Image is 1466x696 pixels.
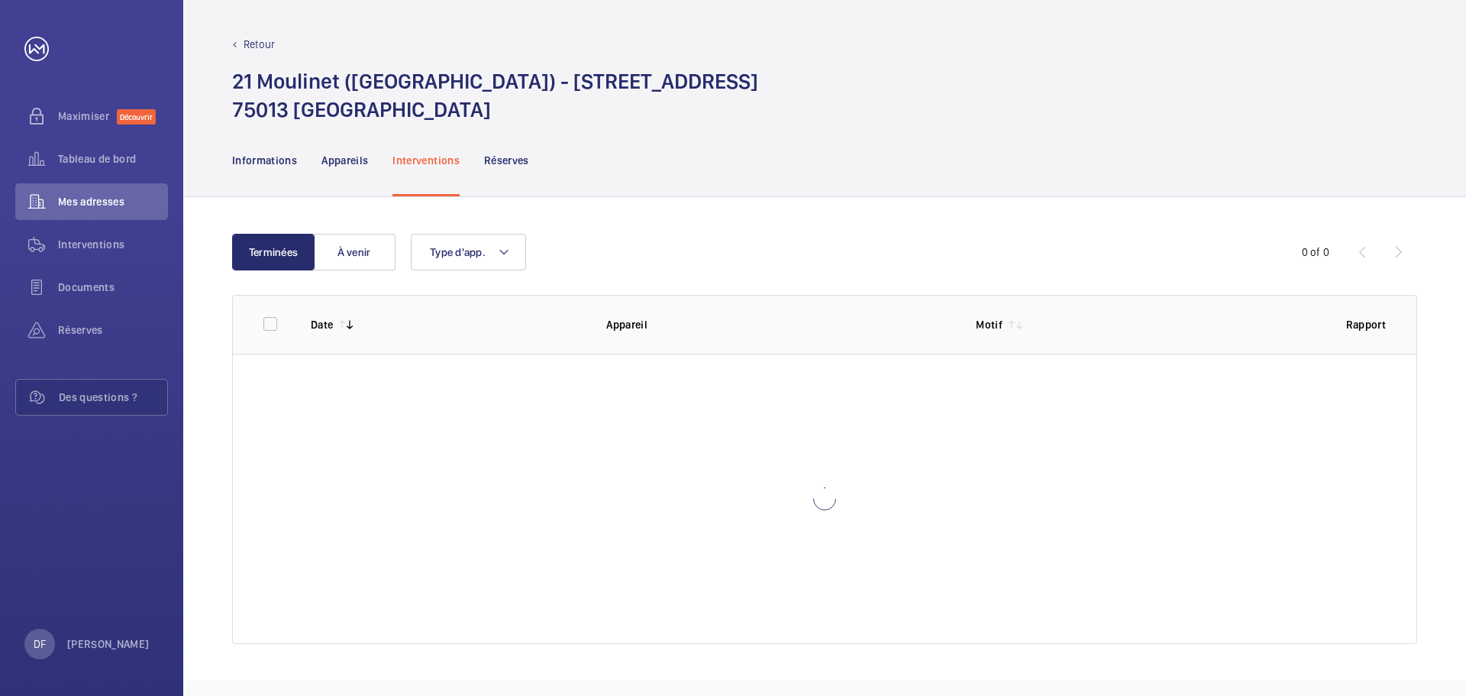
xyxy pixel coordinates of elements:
font: 21 Moulinet ([GEOGRAPHIC_DATA]) - [STREET_ADDRESS] [232,68,758,94]
font: Retour [244,38,275,50]
span: Type d'app. [430,246,486,258]
button: Terminées [232,234,315,270]
font: [PERSON_NAME] [67,638,150,650]
font: 75013 [GEOGRAPHIC_DATA] [232,96,491,122]
p: Motif [976,317,1003,332]
font: Réserves [484,154,529,167]
font: DF [34,638,46,650]
font: Maximiser [58,110,109,122]
button: Type d'app. [411,234,526,270]
font: Documents [58,281,115,293]
p: Appareil [606,317,951,332]
div: 0 of 0 [1302,244,1329,260]
font: Mes adresses [58,196,124,208]
button: À venir [313,234,396,270]
p: Rapport [1346,317,1386,332]
font: Informations [232,154,297,167]
font: Tableau de bord [58,153,136,165]
font: Réserves [58,324,103,336]
p: Interventions [392,153,460,168]
font: Interventions [58,238,125,251]
p: Date [311,317,333,332]
p: Appareils [321,153,368,168]
font: Des questions ? [59,391,137,403]
font: Découvrir [120,112,153,121]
